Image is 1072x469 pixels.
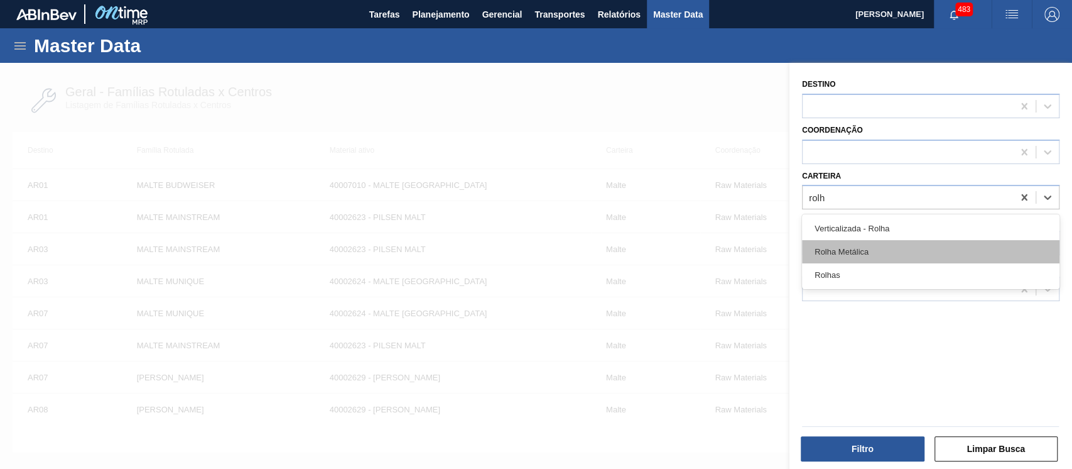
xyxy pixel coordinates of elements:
[34,38,257,53] h1: Master Data
[534,7,585,22] span: Transportes
[934,6,974,23] button: Notificações
[802,240,1059,263] div: Rolha Metálica
[801,436,924,461] button: Filtro
[802,263,1059,287] div: Rolhas
[1004,7,1019,22] img: userActions
[802,172,841,180] label: Carteira
[412,7,469,22] span: Planejamento
[16,9,77,20] img: TNhmsLtSVTkK8tSr43FrP2fwEKptu5GPRR3wAAAABJRU5ErkJggg==
[802,217,1059,240] div: Verticalizada - Rolha
[802,80,835,89] label: Destino
[482,7,522,22] span: Gerencial
[802,126,863,135] label: Coordenação
[955,3,973,16] span: 483
[597,7,640,22] span: Relatórios
[1044,7,1059,22] img: Logout
[369,7,400,22] span: Tarefas
[934,436,1058,461] button: Limpar Busca
[653,7,703,22] span: Master Data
